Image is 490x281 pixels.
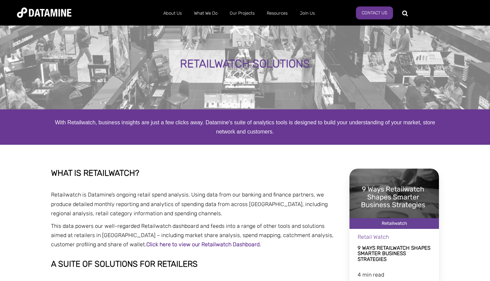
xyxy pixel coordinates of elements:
[51,221,340,249] p: This data powers our well-regarded Retailwatch dashboard and feeds into a range of other tools an...
[17,7,71,18] img: Datamine
[51,169,340,177] h2: WHAT IS RETAILWATCH?
[58,58,432,70] div: RETAILWATCH SOLUTIONS
[188,4,224,22] a: What We Do
[224,4,261,22] a: Our Projects
[146,241,261,248] a: Click here to view our Retailwatch Dashboard.
[261,4,294,22] a: Resources
[55,120,435,135] span: With Retailwatch, business insights are just a few clicks away. Datamine's suite of analytics too...
[51,259,198,269] strong: A suite of solutions for retailers
[358,234,389,240] span: Retail Watch
[294,4,321,22] a: Join Us
[157,4,188,22] a: About Us
[356,6,393,19] a: Contact Us
[51,190,340,218] p: Retailwatch is Datamine’s ongoing retail spend analysis. Using data from our banking and finance ...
